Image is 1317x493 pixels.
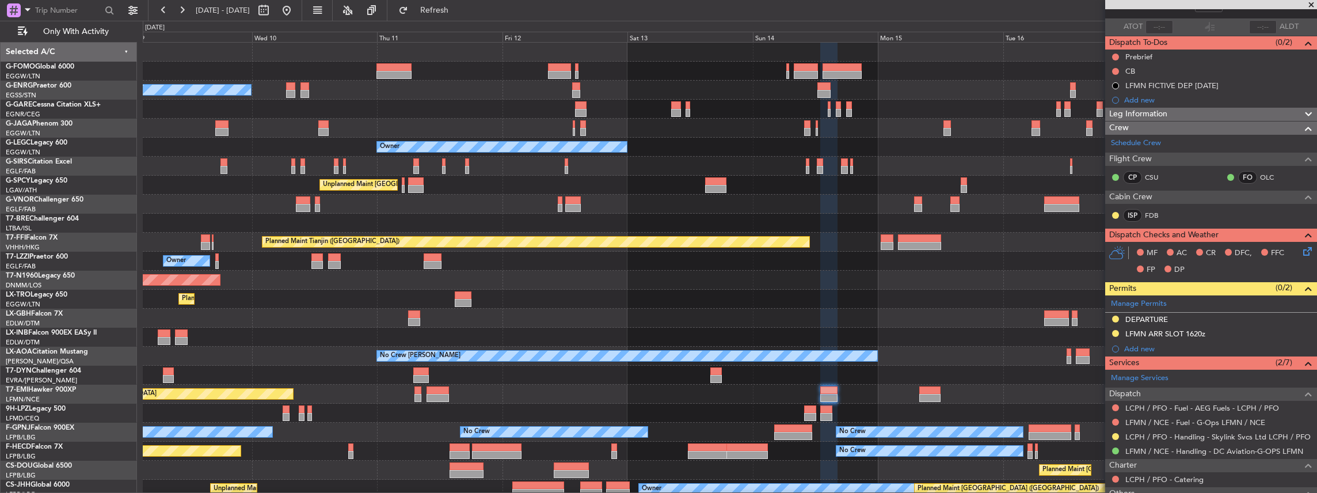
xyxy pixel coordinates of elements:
[1125,475,1204,484] a: LCPH / PFO - Catering
[6,291,31,298] span: LX-TRO
[35,2,101,19] input: Trip Number
[6,433,36,442] a: LFPB/LBG
[6,395,40,404] a: LFMN/NCE
[6,405,29,412] span: 9H-LPZ
[6,224,32,233] a: LTBA/ISL
[1109,357,1139,370] span: Services
[6,205,36,214] a: EGLF/FAB
[1111,138,1161,149] a: Schedule Crew
[6,367,32,374] span: T7-DYN
[6,91,36,100] a: EGSS/STN
[1271,248,1284,259] span: FFC
[1124,95,1311,105] div: Add new
[380,347,460,365] div: No Crew [PERSON_NAME]
[627,32,752,42] div: Sat 13
[1109,108,1167,121] span: Leg Information
[878,32,1003,42] div: Mon 15
[6,452,36,461] a: LFPB/LBG
[6,101,101,108] a: G-GARECessna Citation XLS+
[6,82,71,89] a: G-ENRGPraetor 600
[6,357,74,366] a: [PERSON_NAME]/QSA
[503,32,627,42] div: Fri 12
[1147,248,1158,259] span: MF
[1177,248,1187,259] span: AC
[1276,36,1292,48] span: (0/2)
[1124,21,1143,33] span: ATOT
[6,414,39,423] a: LFMD/CEQ
[6,177,31,184] span: G-SPCY
[6,253,29,260] span: T7-LZZI
[6,186,37,195] a: LGAV/ATH
[1125,403,1279,413] a: LCPH / PFO - Fuel - AEG Fuels - LCPH / PFO
[839,423,866,441] div: No Crew
[145,23,165,33] div: [DATE]
[6,234,58,241] a: T7-FFIFalcon 7X
[6,129,40,138] a: EGGW/LTN
[463,423,490,441] div: No Crew
[323,176,509,194] div: Unplanned Maint [GEOGRAPHIC_DATA] ([PERSON_NAME] Intl)
[1147,264,1155,276] span: FP
[1111,298,1167,310] a: Manage Permits
[1109,229,1219,242] span: Dispatch Checks and Weather
[6,443,63,450] a: F-HECDFalcon 7X
[1109,122,1129,135] span: Crew
[6,72,40,81] a: EGGW/LTN
[6,82,33,89] span: G-ENRG
[6,376,77,385] a: EVRA/[PERSON_NAME]
[6,329,97,336] a: LX-INBFalcon 900EX EASy II
[6,63,74,70] a: G-FOMOGlobal 6000
[6,310,63,317] a: LX-GBHFalcon 7X
[1125,314,1168,324] div: DEPARTURE
[6,462,33,469] span: CS-DOU
[6,386,28,393] span: T7-EMI
[6,139,31,146] span: G-LEGC
[1235,248,1252,259] span: DFC,
[6,139,67,146] a: G-LEGCLegacy 600
[1125,446,1303,456] a: LFMN / NCE - Handling - DC Aviation-G-OPS LFMN
[377,32,502,42] div: Thu 11
[6,215,79,222] a: T7-BREChallenger 604
[1276,357,1292,369] span: (2/7)
[1125,329,1205,339] div: LFMN ARR SLOT 1620z
[1123,209,1142,222] div: ISP
[6,338,40,347] a: EDLW/DTM
[252,32,377,42] div: Wed 10
[1109,459,1137,472] span: Charter
[6,234,26,241] span: T7-FFI
[265,233,399,251] div: Planned Maint Tianjin ([GEOGRAPHIC_DATA])
[6,158,28,165] span: G-SIRS
[1109,153,1152,166] span: Flight Crew
[6,158,72,165] a: G-SIRSCitation Excel
[1109,36,1167,50] span: Dispatch To-Dos
[6,348,88,355] a: LX-AOACitation Mustang
[1276,282,1292,294] span: (0/2)
[1123,171,1142,184] div: CP
[6,196,34,203] span: G-VNOR
[393,1,462,20] button: Refresh
[839,442,866,460] div: No Crew
[6,243,40,252] a: VHHH/HKG
[6,215,29,222] span: T7-BRE
[1145,172,1171,183] a: CSU
[1111,373,1168,384] a: Manage Services
[30,28,121,36] span: Only With Activity
[6,167,36,176] a: EGLF/FAB
[6,386,76,393] a: T7-EMIHawker 900XP
[1125,66,1135,76] div: CB
[6,148,40,157] a: EGGW/LTN
[6,310,31,317] span: LX-GBH
[182,290,257,308] div: Planned Maint Dusseldorf
[6,291,67,298] a: LX-TROLegacy 650
[1124,344,1311,354] div: Add new
[6,424,31,431] span: F-GPNJ
[1174,264,1185,276] span: DP
[6,329,28,336] span: LX-INB
[1003,32,1128,42] div: Tue 16
[380,138,399,156] div: Owner
[1109,388,1141,401] span: Dispatch
[166,252,186,270] div: Owner
[1125,81,1219,90] div: LFMN FICTIVE DEP [DATE]
[6,196,83,203] a: G-VNORChallenger 650
[6,120,32,127] span: G-JAGA
[1238,171,1257,184] div: FO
